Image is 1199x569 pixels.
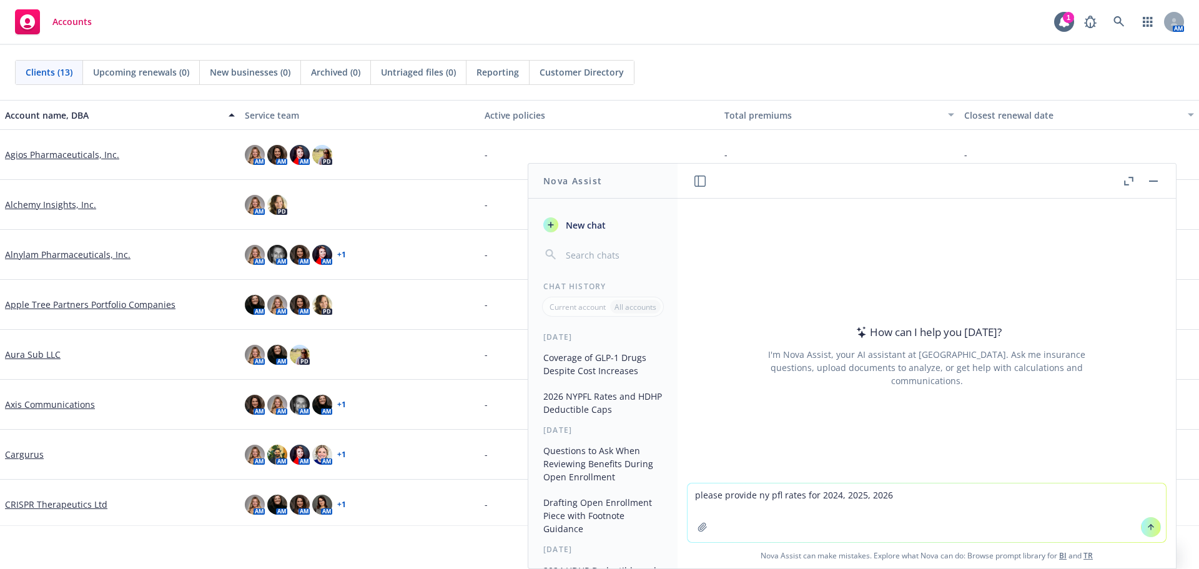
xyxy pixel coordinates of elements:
button: Total premiums [719,100,959,130]
a: TR [1083,550,1093,561]
img: photo [245,145,265,165]
div: Closest renewal date [964,109,1180,122]
img: photo [267,295,287,315]
a: Aura Sub LLC [5,348,61,361]
img: photo [312,145,332,165]
div: Account name, DBA [5,109,221,122]
a: Search [1107,9,1132,34]
button: Active policies [480,100,719,130]
img: photo [312,395,332,415]
div: Service team [245,109,475,122]
textarea: please provide ny pfl rates for 2024, 2025, 2026 [688,483,1166,542]
img: photo [290,445,310,465]
p: Current account [550,302,606,312]
button: New chat [538,214,668,236]
span: - [724,148,728,161]
img: photo [290,145,310,165]
h1: Nova Assist [543,174,602,187]
span: - [485,198,488,211]
a: Accounts [10,4,97,39]
img: photo [290,245,310,265]
a: BI [1059,550,1067,561]
img: photo [245,245,265,265]
img: photo [312,495,332,515]
a: Apple Tree Partners Portfolio Companies [5,298,175,311]
img: photo [267,345,287,365]
span: New businesses (0) [210,66,290,79]
button: Closest renewal date [959,100,1199,130]
img: photo [267,195,287,215]
img: photo [290,495,310,515]
a: CRISPR Therapeutics Ltd [5,498,107,511]
span: New chat [563,219,606,232]
button: 2026 NYPFL Rates and HDHP Deductible Caps [538,386,668,420]
span: - [964,148,967,161]
input: Search chats [563,246,663,264]
a: Alchemy Insights, Inc. [5,198,96,211]
p: All accounts [614,302,656,312]
span: Clients (13) [26,66,72,79]
div: [DATE] [528,425,678,435]
span: Accounts [52,17,92,27]
img: photo [290,395,310,415]
button: Coverage of GLP-1 Drugs Despite Cost Increases [538,347,668,381]
span: - [485,348,488,361]
img: photo [245,295,265,315]
span: - [485,298,488,311]
span: Archived (0) [311,66,360,79]
img: photo [312,445,332,465]
span: - [485,398,488,411]
img: photo [267,395,287,415]
img: photo [312,245,332,265]
span: - [485,448,488,461]
span: - [485,248,488,261]
img: photo [267,145,287,165]
a: + 1 [337,401,346,408]
a: Report a Bug [1078,9,1103,34]
a: + 1 [337,451,346,458]
div: I'm Nova Assist, your AI assistant at [GEOGRAPHIC_DATA]. Ask me insurance questions, upload docum... [751,348,1102,387]
span: Reporting [476,66,519,79]
div: 1 [1063,12,1074,23]
div: Total premiums [724,109,940,122]
img: photo [267,495,287,515]
img: photo [312,295,332,315]
a: + 1 [337,501,346,508]
span: Untriaged files (0) [381,66,456,79]
img: photo [245,445,265,465]
a: Cargurus [5,448,44,461]
div: [DATE] [528,544,678,555]
span: Upcoming renewals (0) [93,66,189,79]
button: Service team [240,100,480,130]
div: Chat History [528,281,678,292]
a: Switch app [1135,9,1160,34]
img: photo [245,195,265,215]
img: photo [245,495,265,515]
img: photo [267,445,287,465]
img: photo [290,345,310,365]
span: - [485,498,488,511]
div: [DATE] [528,332,678,342]
span: Nova Assist can make mistakes. Explore what Nova can do: Browse prompt library for and [683,543,1171,568]
button: Questions to Ask When Reviewing Benefits During Open Enrollment [538,440,668,487]
img: photo [245,345,265,365]
button: Drafting Open Enrollment Piece with Footnote Guidance [538,492,668,539]
span: - [485,148,488,161]
div: How can I help you [DATE]? [852,324,1002,340]
span: Customer Directory [540,66,624,79]
img: photo [290,295,310,315]
img: photo [245,395,265,415]
a: + 1 [337,251,346,259]
div: Active policies [485,109,714,122]
a: Alnylam Pharmaceuticals, Inc. [5,248,131,261]
a: Agios Pharmaceuticals, Inc. [5,148,119,161]
a: Axis Communications [5,398,95,411]
img: photo [267,245,287,265]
